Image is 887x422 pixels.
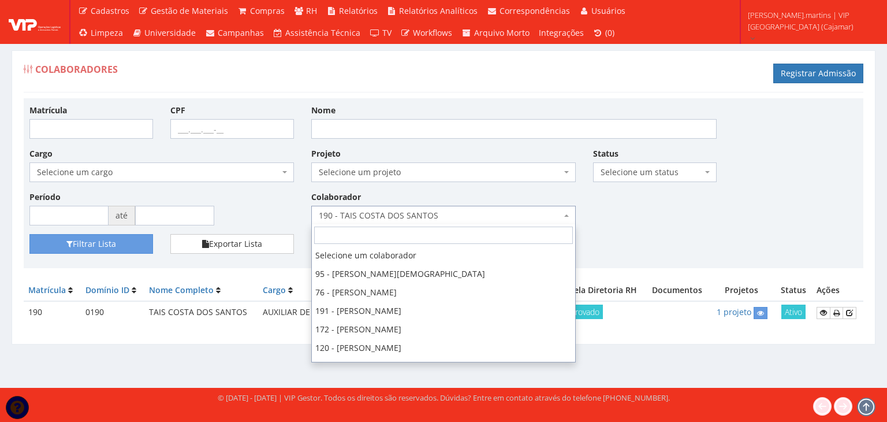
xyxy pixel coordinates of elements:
span: 190 - TAIS COSTA DOS SANTOS [311,206,576,225]
span: Selecione um cargo [29,162,294,182]
td: 0190 [81,301,144,324]
th: Ações [812,280,863,301]
td: TAIS COSTA DOS SANTOS [144,301,258,324]
span: Arquivo Morto [474,27,530,38]
label: Status [593,148,618,160]
label: Período [29,191,61,203]
th: Status [775,280,812,301]
span: Gestão de Materiais [151,5,228,16]
span: Compras [250,5,285,16]
th: Projetos [709,280,776,301]
span: Universidade [144,27,196,38]
span: Limpeza [91,27,123,38]
label: Matrícula [29,105,67,116]
a: Limpeza [73,22,128,44]
span: Cadastros [91,5,129,16]
span: (0) [605,27,614,38]
span: [PERSON_NAME].martins | VIP [GEOGRAPHIC_DATA] (Cajamar) [748,9,872,32]
a: Matrícula [28,284,66,295]
label: Nome [311,105,336,116]
div: © [DATE] - [DATE] | VIP Gestor. Todos os direitos são reservados. Dúvidas? Entre em contato atrav... [218,393,670,404]
span: RH [306,5,317,16]
a: (0) [588,22,620,44]
img: logo [9,13,61,31]
label: Projeto [311,148,341,160]
label: Cargo [29,148,53,160]
span: TV [382,27,392,38]
span: Relatórios [339,5,378,16]
li: 177 - [PERSON_NAME] [312,357,575,376]
input: ___.___.___-__ [170,119,294,139]
a: Campanhas [200,22,269,44]
span: Selecione um status [593,162,717,182]
a: 1 projeto [717,306,751,317]
button: Filtrar Lista [29,234,153,254]
a: Cargo [263,284,286,295]
label: Colaborador [311,191,361,203]
a: Registrar Admissão [773,64,863,83]
li: 172 - [PERSON_NAME] [312,320,575,339]
span: Integrações [539,27,584,38]
span: Campanhas [218,27,264,38]
td: 190 [24,301,81,324]
li: 76 - [PERSON_NAME] [312,283,575,302]
li: Selecione um colaborador [312,246,575,265]
span: Assistência Técnica [285,27,360,38]
span: Ativo [781,305,806,319]
a: Arquivo Morto [457,22,534,44]
span: Relatórios Analíticos [399,5,478,16]
li: 120 - [PERSON_NAME] [312,339,575,357]
li: 95 - [PERSON_NAME][DEMOGRAPHIC_DATA] [312,265,575,283]
th: Aprovado pela Diretoria RH [520,280,645,301]
th: Documentos [645,280,708,301]
a: Domínio ID [85,284,129,295]
span: Correspondências [500,5,570,16]
span: Selecione um cargo [37,166,279,178]
a: Nome Completo [149,284,214,295]
a: Assistência Técnica [269,22,366,44]
span: Workflows [413,27,452,38]
li: 191 - [PERSON_NAME] [312,302,575,320]
a: Universidade [128,22,201,44]
span: 190 - TAIS COSTA DOS SANTOS [319,210,561,221]
span: Selecione um status [601,166,702,178]
button: Exportar Lista [170,234,294,254]
span: Colaboradores [35,63,118,76]
a: TV [365,22,396,44]
span: Selecione um projeto [319,166,561,178]
td: AUXILIAR DE LOGISTICA [258,301,363,324]
span: até [109,206,135,225]
span: Aprovado [562,305,603,319]
a: Integrações [534,22,588,44]
label: CPF [170,105,185,116]
a: Workflows [396,22,457,44]
span: Usuários [591,5,625,16]
span: Selecione um projeto [311,162,576,182]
